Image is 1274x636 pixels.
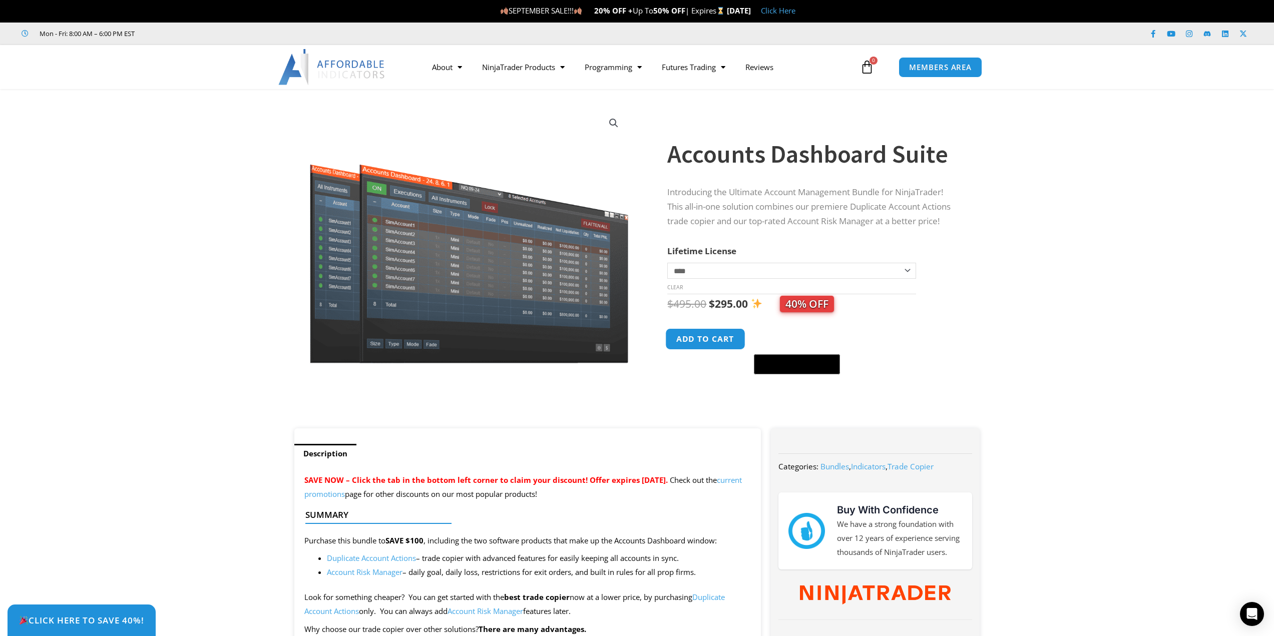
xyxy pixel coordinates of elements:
[304,475,668,485] span: SAVE NOW – Click the tab in the bottom left corner to claim your discount! Offer expires [DATE].
[327,553,416,563] a: Duplicate Account Actions
[709,297,715,311] span: $
[149,29,299,39] iframe: Customer reviews powered by Trustpilot
[820,461,934,471] span: , ,
[788,513,824,549] img: mark thumbs good 43913 | Affordable Indicators – NinjaTrader
[652,56,735,79] a: Futures Trading
[278,49,386,85] img: LogoAI | Affordable Indicators – NinjaTrader
[472,56,575,79] a: NinjaTrader Products
[385,535,423,545] strong: SAVE $100
[899,57,982,78] a: MEMBERS AREA
[501,7,508,15] img: 🍂
[8,604,156,636] a: 🎉Click Here to save 40%!
[422,56,472,79] a: About
[837,517,962,559] p: We have a strong foundation with over 12 years of experience serving thousands of NinjaTrader users.
[667,284,683,291] a: Clear options
[574,7,582,15] img: 🍂
[500,6,727,16] span: SEPTEMBER SALE!!! Up To | Expires
[667,380,960,389] iframe: PayPal Message 1
[717,7,724,15] img: ⌛
[666,328,746,350] button: Add to cart
[780,296,834,312] span: 40% OFF
[800,585,951,604] img: NinjaTrader Wordmark color RGB | Affordable Indicators – NinjaTrader
[304,473,751,501] p: Check out the page for other discounts on our most popular products!
[575,56,652,79] a: Programming
[605,114,623,132] a: View full-screen image gallery
[594,6,633,16] strong: 20% OFF +
[851,461,886,471] a: Indicators
[504,592,570,602] strong: best trade copier
[305,510,742,520] h4: Summary
[837,502,962,517] h3: Buy With Confidence
[667,297,706,311] bdi: 495.00
[667,137,960,172] h1: Accounts Dashboard Suite
[422,56,858,79] nav: Menu
[845,53,889,82] a: 0
[327,565,751,579] li: – daily goal, daily loss, restrictions for exit orders, and built in rules for all prop firms.
[327,551,751,565] li: – trade copier with advanced features for easily keeping all accounts in sync.
[709,297,748,311] bdi: 295.00
[727,6,751,16] strong: [DATE]
[909,64,972,71] span: MEMBERS AREA
[37,28,135,40] span: Mon - Fri: 8:00 AM – 6:00 PM EST
[667,185,960,229] p: Introducing the Ultimate Account Management Bundle for NinjaTrader! This all-in-one solution comb...
[304,590,751,618] p: Look for something cheaper? You can get started with the now at a lower price, by purchasing only...
[653,6,685,16] strong: 50% OFF
[754,354,840,374] button: Buy with GPay
[304,534,751,548] p: Purchase this bundle to , including the two software products that make up the Accounts Dashboard...
[294,444,356,463] a: Description
[751,298,762,309] img: ✨
[1240,602,1264,626] div: Open Intercom Messenger
[667,245,736,257] label: Lifetime License
[735,56,783,79] a: Reviews
[19,616,144,624] span: Click Here to save 40%!
[870,57,878,65] span: 0
[752,327,842,351] iframe: Secure express checkout frame
[761,6,795,16] a: Click Here
[820,461,849,471] a: Bundles
[327,567,402,577] a: Account Risk Manager
[667,297,673,311] span: $
[778,461,818,471] span: Categories:
[888,461,934,471] a: Trade Copier
[20,616,28,624] img: 🎉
